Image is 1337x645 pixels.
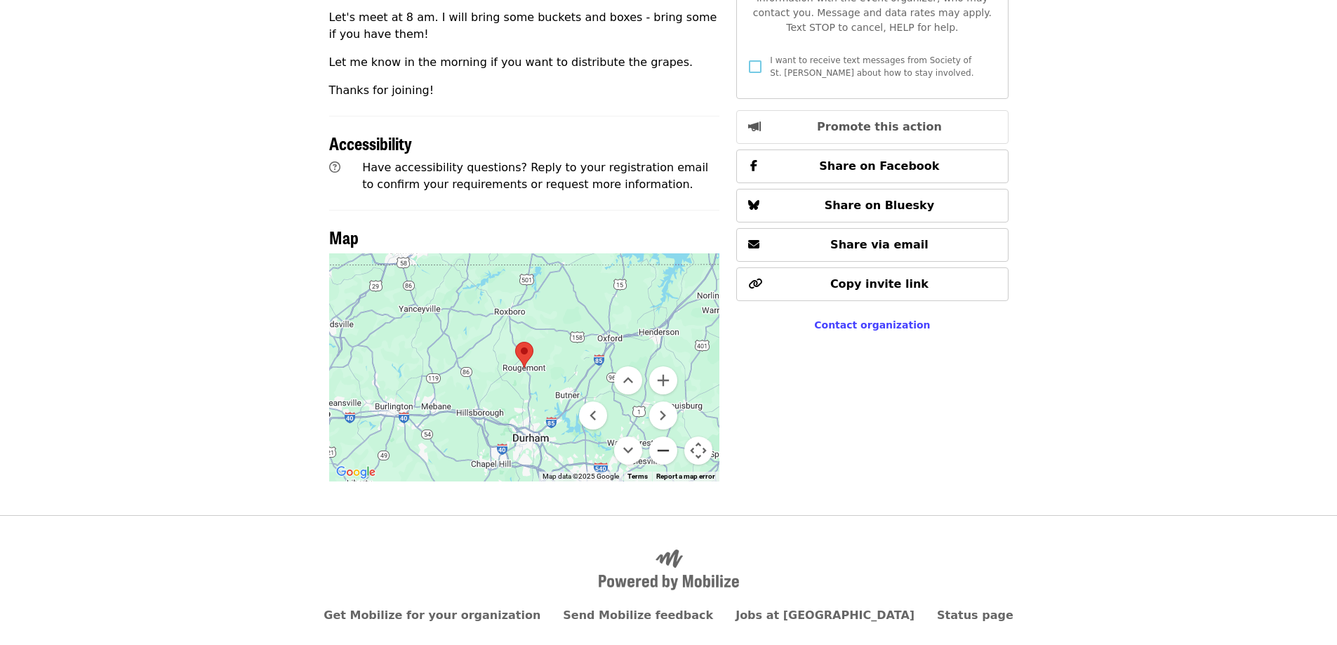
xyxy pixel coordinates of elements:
[817,120,942,133] span: Promote this action
[563,609,713,622] a: Send Mobilize feedback
[649,437,677,465] button: Zoom out
[329,82,720,99] p: Thanks for joining!
[649,366,677,394] button: Zoom in
[329,9,720,43] p: Let's meet at 8 am. I will bring some buckets and boxes - bring some if you have them!
[736,228,1008,262] button: Share via email
[736,267,1008,301] button: Copy invite link
[819,159,939,173] span: Share on Facebook
[614,437,642,465] button: Move down
[329,54,720,71] p: Let me know in the morning if you want to distribute the grapes.
[362,161,708,191] span: Have accessibility questions? Reply to your registration email to confirm your requirements or re...
[830,238,929,251] span: Share via email
[736,110,1008,144] button: Promote this action
[825,199,935,212] span: Share on Bluesky
[656,472,715,480] a: Report a map error
[543,472,619,480] span: Map data ©2025 Google
[684,437,712,465] button: Map camera controls
[329,131,412,155] span: Accessibility
[329,225,359,249] span: Map
[814,319,930,331] a: Contact organization
[333,463,379,481] img: Google
[324,609,540,622] a: Get Mobilize for your organization
[649,401,677,430] button: Move right
[736,149,1008,183] button: Share on Facebook
[333,463,379,481] a: Open this area in Google Maps (opens a new window)
[627,472,648,480] a: Terms (opens in new tab)
[599,550,739,590] img: Powered by Mobilize
[830,277,929,291] span: Copy invite link
[736,609,914,622] a: Jobs at [GEOGRAPHIC_DATA]
[736,189,1008,222] button: Share on Bluesky
[770,55,973,78] span: I want to receive text messages from Society of St. [PERSON_NAME] about how to stay involved.
[614,366,642,394] button: Move up
[329,607,1009,624] nav: Primary footer navigation
[579,401,607,430] button: Move left
[329,161,340,174] i: question-circle icon
[937,609,1013,622] a: Status page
